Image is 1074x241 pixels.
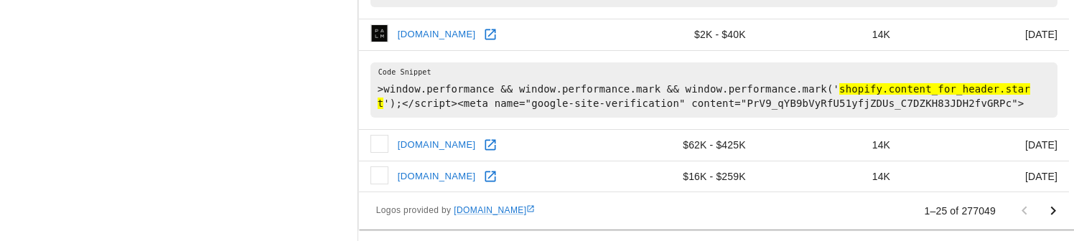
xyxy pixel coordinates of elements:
td: [DATE] [902,19,1069,51]
td: [DATE] [902,129,1069,161]
a: [DOMAIN_NAME] [394,24,480,46]
a: Open modcloth.com in new window [480,166,501,187]
td: $2K - $40K [603,19,757,51]
a: [DOMAIN_NAME] [394,134,480,156]
a: [DOMAIN_NAME] [454,205,535,215]
td: 14K [757,129,902,161]
img: modcloth.com icon [370,166,388,184]
a: Open palm.com in new window [480,24,501,45]
td: $62K - $425K [603,129,757,161]
button: Go to next page [1039,197,1068,225]
p: 1–25 of 277049 [925,204,996,218]
hl: shopify.content_for_header.start [378,83,1030,109]
td: $16K - $259K [603,161,757,192]
pre: >window.performance && window.performance.mark && window.performance.mark(' ');</script><meta nam... [370,62,1057,118]
a: Open greatergood.com in new window [480,134,501,156]
a: [DOMAIN_NAME] [394,166,480,188]
span: Logos provided by [376,204,536,218]
td: [DATE] [902,161,1069,192]
img: palm.com icon [370,24,388,42]
td: 14K [757,161,902,192]
img: greatergood.com icon [370,135,388,153]
td: 14K [757,19,902,51]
